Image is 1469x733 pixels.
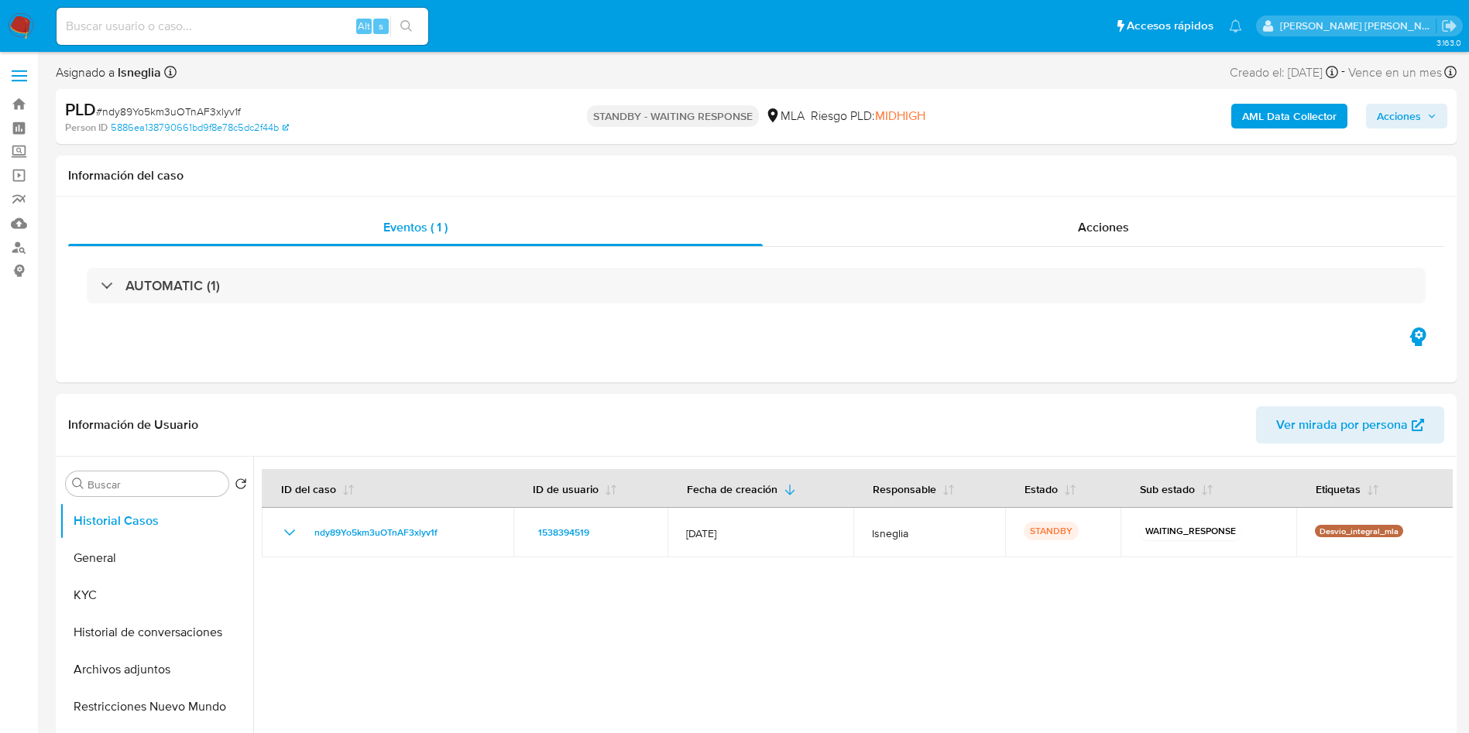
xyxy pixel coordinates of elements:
button: Archivos adjuntos [60,651,253,688]
span: Riesgo PLD: [811,108,925,125]
div: MLA [765,108,805,125]
b: AML Data Collector [1242,104,1337,128]
span: Acciones [1377,104,1421,128]
button: Restricciones Nuevo Mundo [60,688,253,725]
span: s [379,19,383,33]
input: Buscar usuario o caso... [57,16,428,36]
button: Acciones [1366,104,1447,128]
span: Eventos ( 1 ) [383,218,448,236]
b: PLD [65,97,96,122]
span: Accesos rápidos [1127,18,1213,34]
p: lucia.neglia@mercadolibre.com [1280,19,1436,33]
h3: AUTOMATIC (1) [125,277,220,294]
button: Volver al orden por defecto [235,478,247,495]
div: Creado el: [DATE] [1230,62,1338,83]
span: Vence en un mes [1348,64,1442,81]
span: Ver mirada por persona [1276,406,1408,444]
button: KYC [60,577,253,614]
button: Historial Casos [60,502,253,539]
span: Asignado a [56,64,161,81]
b: lsneglia [115,63,161,81]
span: # ndy89Yo5km3uOTnAF3xlyv1f [96,104,241,119]
button: Ver mirada por persona [1256,406,1444,444]
button: General [60,539,253,577]
button: AML Data Collector [1231,104,1347,128]
a: 5886ea138790661bd9f8e78c5dc2f44b [111,121,289,135]
button: search-icon [390,15,422,37]
span: Acciones [1078,218,1129,236]
input: Buscar [88,478,222,492]
h1: Información de Usuario [68,417,198,433]
h1: Información del caso [68,168,1444,183]
a: Salir [1441,18,1457,34]
span: Alt [358,19,370,33]
span: MIDHIGH [875,107,925,125]
p: STANDBY - WAITING RESPONSE [587,105,759,127]
button: Historial de conversaciones [60,614,253,651]
span: - [1341,62,1345,83]
a: Notificaciones [1229,19,1242,33]
b: Person ID [65,121,108,135]
button: Buscar [72,478,84,490]
div: AUTOMATIC (1) [87,268,1426,303]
